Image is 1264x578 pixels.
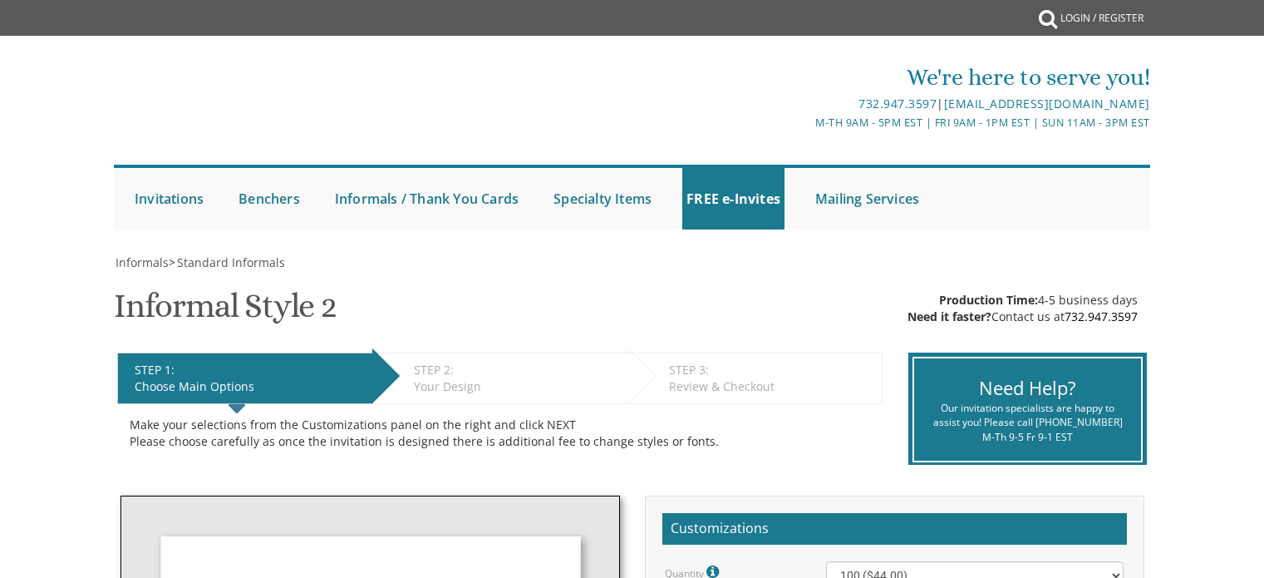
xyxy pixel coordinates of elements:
h2: Customizations [662,513,1127,545]
div: M-Th 9am - 5pm EST | Fri 9am - 1pm EST | Sun 11am - 3pm EST [460,114,1150,131]
div: | [460,94,1150,114]
div: STEP 1: [135,362,364,378]
div: Your Design [414,378,619,395]
div: Choose Main Options [135,378,364,395]
a: Mailing Services [811,168,923,230]
a: 732.947.3597 [858,96,937,111]
span: Standard Informals [177,254,285,270]
a: Standard Informals [175,254,285,270]
div: Review & Checkout [669,378,873,395]
div: STEP 3: [669,362,873,378]
a: Specialty Items [549,168,656,230]
a: Informals [114,254,169,270]
a: Invitations [130,168,208,230]
span: Need it faster? [907,309,991,324]
span: > [169,254,285,270]
span: Production Time: [939,292,1038,308]
div: We're here to serve you! [460,61,1150,94]
div: STEP 2: [414,362,619,378]
div: Need Help? [927,375,1129,401]
a: Benchers [234,168,304,230]
a: 732.947.3597 [1065,309,1138,324]
span: Informals [116,254,169,270]
div: Our invitation specialists are happy to assist you! Please call [PHONE_NUMBER] M-Th 9-5 Fr 9-1 EST [927,401,1129,443]
a: FREE e-Invites [682,168,784,230]
h1: Informal Style 2 [114,288,337,337]
div: Make your selections from the Customizations panel on the right and click NEXT Please choose care... [130,417,870,450]
div: 4-5 business days Contact us at [907,292,1138,325]
a: [EMAIL_ADDRESS][DOMAIN_NAME] [944,96,1150,111]
a: Informals / Thank You Cards [331,168,523,230]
